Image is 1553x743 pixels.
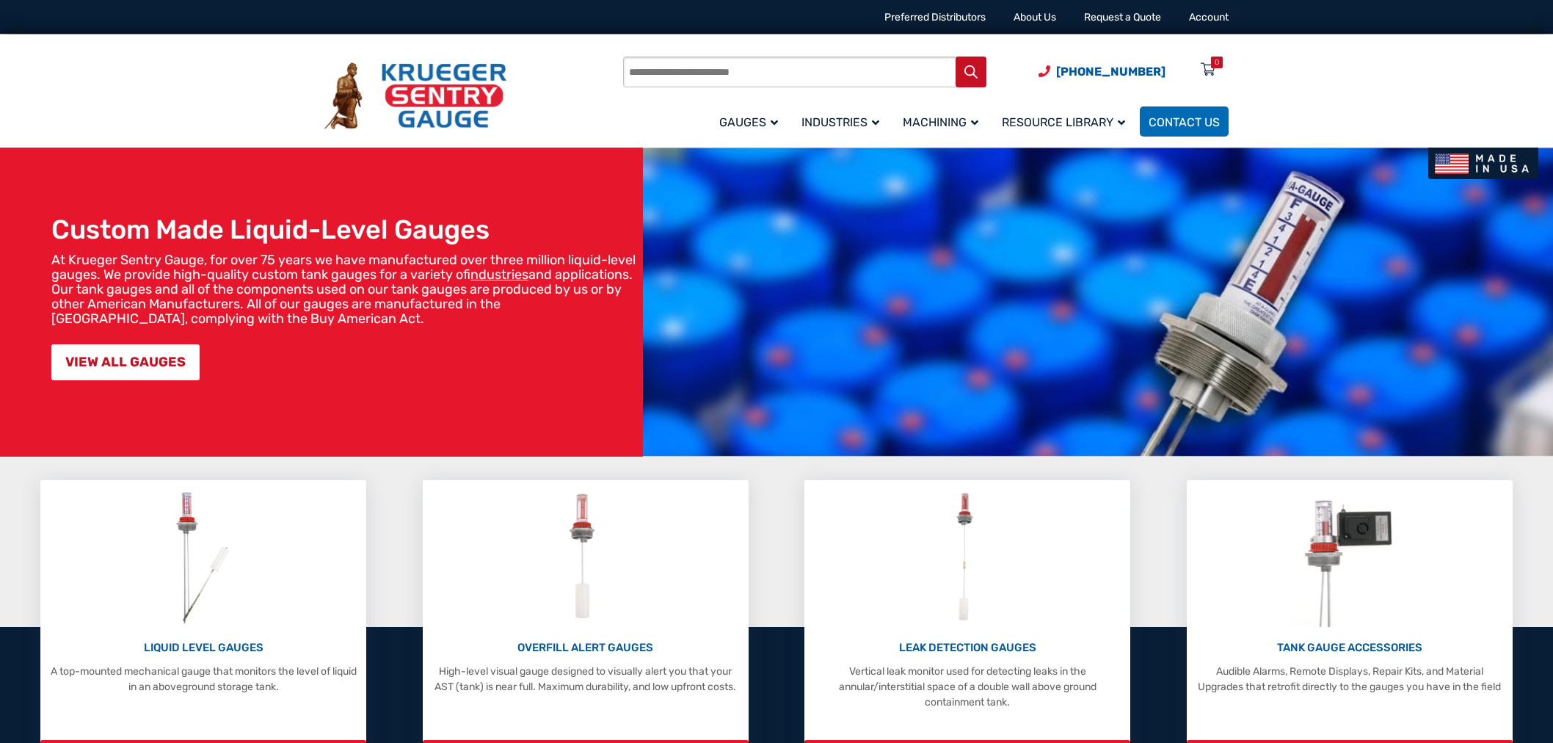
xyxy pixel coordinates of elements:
span: Industries [801,115,879,129]
img: Made In USA [1428,148,1538,179]
p: OVERFILL ALERT GAUGES [430,639,741,656]
img: Krueger Sentry Gauge [324,62,506,130]
img: bg_hero_bannerksentry [643,148,1553,457]
p: LIQUID LEVEL GAUGES [48,639,359,656]
div: 0 [1215,57,1219,68]
span: [PHONE_NUMBER] [1056,65,1165,79]
a: Request a Quote [1084,11,1161,23]
img: Overfill Alert Gauges [553,488,618,627]
a: Preferred Distributors [884,11,986,23]
p: LEAK DETECTION GAUGES [812,639,1123,656]
img: Tank Gauge Accessories [1290,488,1408,627]
p: Vertical leak monitor used for detecting leaks in the annular/interstitial space of a double wall... [812,664,1123,710]
a: VIEW ALL GAUGES [51,344,200,380]
p: High-level visual gauge designed to visually alert you that your AST (tank) is near full. Maximum... [430,664,741,695]
a: About Us [1014,11,1056,23]
a: Gauges [710,104,793,139]
p: TANK GAUGE ACCESSORIES [1194,639,1505,656]
a: Resource Library [993,104,1140,139]
img: Leak Detection Gauges [939,488,997,627]
a: Industries [793,104,894,139]
span: Resource Library [1002,115,1125,129]
a: Phone Number (920) 434-8860 [1039,62,1165,81]
span: Gauges [719,115,778,129]
a: Machining [894,104,993,139]
h1: Custom Made Liquid-Level Gauges [51,214,636,245]
p: At Krueger Sentry Gauge, for over 75 years we have manufactured over three million liquid-level g... [51,253,636,326]
a: Account [1189,11,1229,23]
span: Machining [903,115,978,129]
p: A top-mounted mechanical gauge that monitors the level of liquid in an aboveground storage tank. [48,664,359,695]
a: Contact Us [1140,106,1229,137]
p: Audible Alarms, Remote Displays, Repair Kits, and Material Upgrades that retrofit directly to the... [1194,664,1505,695]
a: industries [470,267,528,283]
span: Contact Us [1149,115,1220,129]
img: Liquid Level Gauges [164,488,242,627]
